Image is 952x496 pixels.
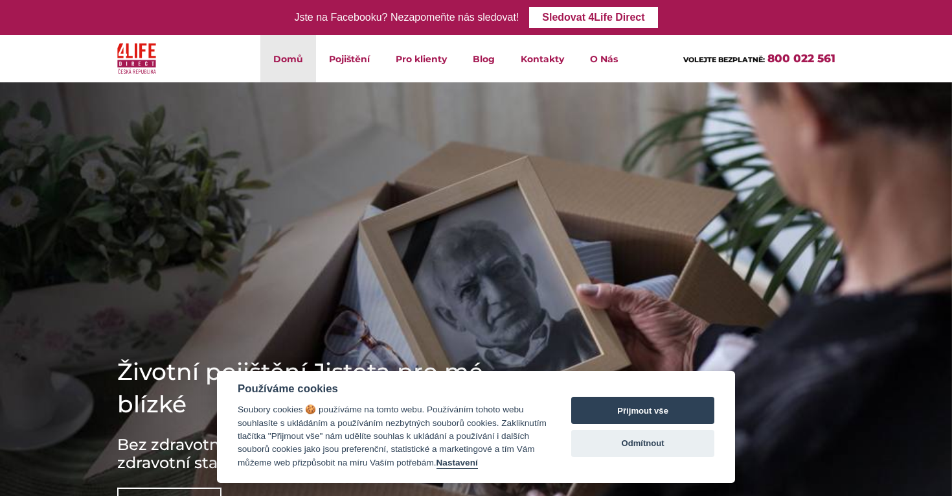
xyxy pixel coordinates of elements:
[460,35,508,82] a: Blog
[117,355,506,420] h1: Životní pojištění Jistota pro mé blízké
[117,40,156,77] img: 4Life Direct Česká republika logo
[238,403,547,469] div: Soubory cookies 🍪 používáme na tomto webu. Používáním tohoto webu souhlasíte s ukládáním a použív...
[571,430,714,457] button: Odmítnout
[529,7,657,28] a: Sledovat 4Life Direct
[571,397,714,424] button: Přijmout vše
[238,383,547,396] div: Používáme cookies
[683,55,765,64] span: VOLEJTE BEZPLATNĚ:
[294,8,519,27] div: Jste na Facebooku? Nezapomeňte nás sledovat!
[260,35,316,82] a: Domů
[117,436,506,472] h3: Bez zdravotních dotazníků a otázek na Váš zdravotní stav
[436,458,478,469] button: Nastavení
[767,52,835,65] a: 800 022 561
[508,35,577,82] a: Kontakty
